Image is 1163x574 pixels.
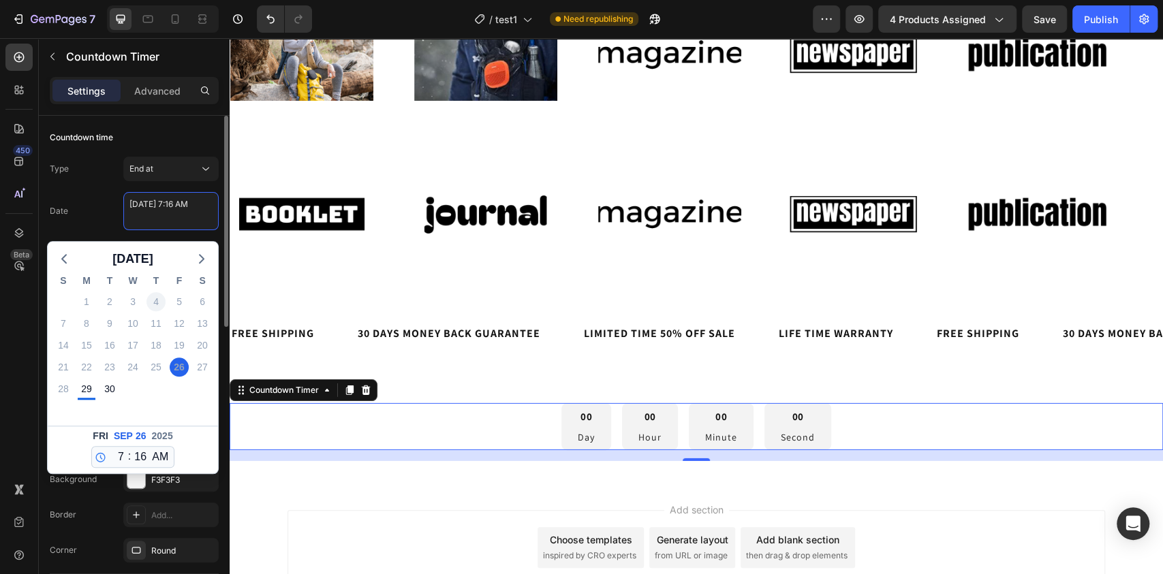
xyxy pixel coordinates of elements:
[409,370,432,387] div: 00
[77,357,96,377] div: Monday, Sep 22, 2025
[1,286,86,305] div: FREE SHIPPING
[50,473,97,485] div: Background
[89,11,95,27] p: 7
[151,474,215,486] div: F3F3F3
[548,286,665,305] div: LIFE TIME WARRANTY
[77,292,96,311] div: Monday, Sep 1, 2025
[129,163,153,174] span: End at
[77,379,96,398] div: Monday, Sep 29, 2025
[98,273,121,291] div: T
[185,146,328,206] img: Alt image
[128,448,131,464] span: :
[123,336,142,355] div: Wednesday, Sep 17, 2025
[77,336,96,355] div: Monday, Sep 15, 2025
[193,292,212,311] div: Saturday, Sep 6, 2025
[516,511,618,524] span: then drag & drop elements
[100,357,119,377] div: Tuesday, Sep 23, 2025
[170,314,189,333] div: Friday, Sep 12, 2025
[50,509,76,521] div: Border
[77,314,96,333] div: Monday, Sep 8, 2025
[1034,14,1056,25] span: Save
[191,273,214,291] div: S
[114,429,133,443] span: Sep
[146,336,166,355] div: Thursday, Sep 18, 2025
[151,545,215,557] div: Round
[409,392,432,406] p: Hour
[168,273,191,291] div: F
[832,286,1017,305] div: 30 DAYS MONEY BACK GUARANTEE
[551,370,585,387] div: 00
[123,314,142,333] div: Wednesday, Sep 10, 2025
[100,292,119,311] div: Tuesday, Sep 2, 2025
[123,292,142,311] div: Wednesday, Sep 3, 2025
[230,38,1163,574] iframe: To enrich screen reader interactions, please activate Accessibility in Grammarly extension settings
[151,509,215,522] div: Add...
[152,429,173,443] span: 2025
[193,336,212,355] div: Saturday, Sep 20, 2025
[146,292,166,311] div: Thursday, Sep 4, 2025
[489,12,493,27] span: /
[878,5,1017,33] button: 4 products assigned
[170,292,189,311] div: Friday, Sep 5, 2025
[144,273,168,291] div: T
[100,314,119,333] div: Tuesday, Sep 9, 2025
[551,392,585,406] p: Second
[112,249,153,269] span: [DATE]
[75,273,98,291] div: M
[527,494,610,509] div: Add blank section
[54,336,73,355] div: Sunday, Sep 14, 2025
[5,5,102,33] button: 7
[1022,5,1067,33] button: Save
[553,146,696,206] img: Alt image
[193,314,212,333] div: Saturday, Sep 13, 2025
[353,286,507,305] div: LIMITED TIME 50% OFF SALE
[100,336,119,355] div: Tuesday, Sep 16, 2025
[123,157,219,181] button: End at
[170,357,189,377] div: Friday, Sep 26, 2025
[13,145,33,156] div: 450
[706,286,791,305] div: FREE SHIPPING
[348,392,365,406] p: Day
[127,286,312,305] div: 30 DAYS MONEY BACK GUARANTEE
[146,357,166,377] div: Thursday, Sep 25, 2025
[52,273,75,291] div: S
[50,131,113,144] div: Countdown time
[146,314,166,333] div: Thursday, Sep 11, 2025
[54,357,73,377] div: Sunday, Sep 21, 2025
[54,314,73,333] div: Sunday, Sep 7, 2025
[427,494,499,509] div: Generate layout
[50,205,68,217] div: Date
[1117,507,1149,540] div: Open Intercom Messenger
[435,464,499,479] span: Add section
[66,48,213,65] p: Countdown Timer
[313,511,407,524] span: inspired by CRO experts
[1084,12,1118,27] div: Publish
[134,84,181,98] p: Advanced
[54,379,73,398] div: Sunday, Sep 28, 2025
[107,249,159,269] button: [DATE]
[67,84,106,98] p: Settings
[369,146,512,206] img: Alt image
[348,370,365,387] div: 00
[50,544,77,556] div: Corner
[320,494,403,509] div: Choose templates
[736,146,879,206] img: Alt image
[17,346,92,358] div: Countdown Timer
[1,146,144,206] img: Alt image
[476,392,508,406] p: Minute
[93,429,108,443] span: Fri
[476,370,508,387] div: 00
[563,13,633,25] span: Need republishing
[425,511,498,524] span: from URL or image
[10,249,33,260] div: Beta
[50,163,69,175] div: Type
[890,12,986,27] span: 4 products assigned
[495,12,517,27] span: test1
[193,357,212,377] div: Saturday, Sep 27, 2025
[1072,5,1130,33] button: Publish
[170,336,189,355] div: Friday, Sep 19, 2025
[123,357,142,377] div: Wednesday, Sep 24, 2025
[121,273,144,291] div: W
[257,5,312,33] div: Undo/Redo
[136,429,146,443] span: 26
